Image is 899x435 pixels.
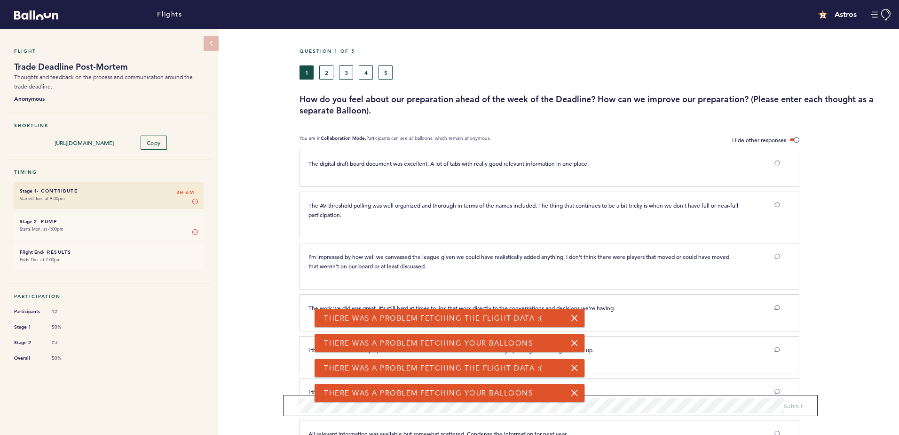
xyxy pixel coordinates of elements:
svg: Balloon [14,10,58,20]
span: Overall [14,354,42,363]
b: Collaboration Mode. [321,135,366,141]
h4: Astros [835,9,857,20]
h3: How do you feel about our preparation ahead of the week of the Deadline? How can we improve our p... [300,94,892,116]
span: 50% [52,324,80,330]
div: There was a problem fetching your balloons [315,334,584,352]
b: Anonymous [14,94,204,103]
time: Ends Thu. at 7:00pm [20,257,61,263]
span: The work we did was great. It's still hard at times to link that work directly to the conversatio... [308,304,615,312]
button: Submit [784,401,803,411]
button: 2 [319,65,333,80]
div: There was a problem fetching the flight data :( [315,309,584,327]
a: Balloon [7,9,58,19]
span: I think this was the best prepared we've been with information and consistently updating as new t... [308,346,594,354]
time: Started Tue. at 9:00pm [20,195,65,201]
a: Flights [157,9,182,20]
button: Copy [141,136,167,150]
span: 3H 6M [176,188,195,197]
span: 0% [52,339,80,346]
span: Stage 1 [14,322,42,332]
small: Stage 2 [20,218,37,225]
h6: - Pump [20,218,198,225]
h5: Shortlink [14,122,204,129]
small: Flight End [20,249,43,255]
div: There was a problem fetching your balloons [315,384,584,402]
h5: Flight [14,48,204,54]
h5: Question 1 of 5 [300,48,892,54]
h5: Participation [14,293,204,299]
button: 5 [379,65,393,80]
h5: Timing [14,169,204,175]
span: The digital draft board document was excellent. A lot of tabs with really good relevant informati... [308,160,589,167]
button: 4 [359,65,373,80]
span: Stage 2 [14,338,42,347]
span: Hide other responses [732,136,786,144]
span: Submit [784,402,803,410]
p: You are in Participants can see all balloons, which remain anonymous. [300,135,491,145]
span: Participants [14,307,42,316]
span: 12 [52,308,80,315]
span: 50% [52,355,80,362]
span: Thoughts and feedback on the process and communication around the trade deadline. [14,73,193,90]
h6: - Results [20,249,198,255]
div: There was a problem fetching the flight data :( [315,359,584,377]
time: Starts Mon. at 4:00pm [20,226,63,232]
span: The AV threshold polling was well organized and thorough in terms of the names included. The thin... [308,201,740,218]
button: 3 [339,65,353,80]
h1: Trade Deadline Post-Mortem [14,61,204,72]
small: Stage 1 [20,188,37,194]
h6: - Contribute [20,188,198,194]
span: I'm impressed by how well we canvassed the league given we could have realistically added anythin... [308,253,731,270]
button: 1 [300,65,314,80]
button: Manage Account [871,9,892,21]
span: I think we can improve the preparation by having meetings earlier to discuss priorities. [308,388,525,395]
span: Copy [147,139,161,146]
